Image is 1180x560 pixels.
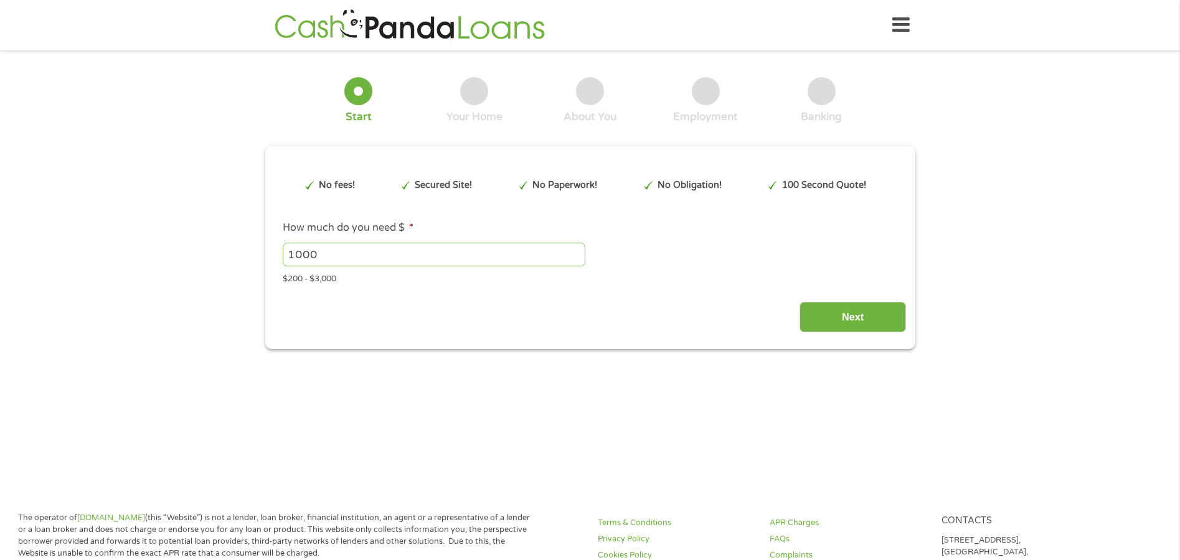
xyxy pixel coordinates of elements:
[942,515,1098,527] h4: Contacts
[532,179,597,192] p: No Paperwork!
[271,7,549,43] img: GetLoanNow Logo
[415,179,472,192] p: Secured Site!
[800,302,906,332] input: Next
[770,517,927,529] a: APR Charges
[598,533,755,545] a: Privacy Policy
[283,222,413,235] label: How much do you need $
[801,110,842,124] div: Banking
[564,110,616,124] div: About You
[283,269,897,286] div: $200 - $3,000
[77,513,145,523] a: [DOMAIN_NAME]
[782,179,866,192] p: 100 Second Quote!
[346,110,372,124] div: Start
[658,179,722,192] p: No Obligation!
[319,179,355,192] p: No fees!
[770,533,927,545] a: FAQs
[18,512,534,559] p: The operator of (this “Website”) is not a lender, loan broker, financial institution, an agent or...
[446,110,503,124] div: Your Home
[598,517,755,529] a: Terms & Conditions
[673,110,738,124] div: Employment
